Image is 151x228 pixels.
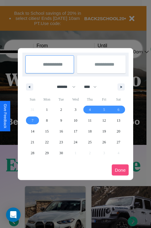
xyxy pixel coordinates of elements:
span: 18 [88,126,92,137]
span: 23 [59,137,63,148]
span: 2 [60,104,62,115]
button: 13 [111,115,126,126]
button: 26 [97,137,111,148]
div: Open Intercom Messenger [6,208,21,222]
button: 19 [97,126,111,137]
button: 11 [83,115,97,126]
span: 16 [59,126,63,137]
button: 2 [54,104,68,115]
span: Sat [111,95,126,104]
span: 15 [45,126,49,137]
span: 29 [45,148,49,158]
span: 17 [74,126,77,137]
span: 21 [31,137,34,148]
span: 22 [45,137,49,148]
span: 3 [75,104,76,115]
button: 8 [40,115,54,126]
span: 20 [117,126,120,137]
span: 8 [46,115,48,126]
span: Sun [25,95,40,104]
button: 10 [68,115,82,126]
button: 18 [83,126,97,137]
button: 30 [54,148,68,158]
button: 29 [40,148,54,158]
button: 5 [97,104,111,115]
span: 19 [102,126,106,137]
span: 7 [32,115,34,126]
button: 16 [54,126,68,137]
button: 24 [68,137,82,148]
button: 23 [54,137,68,148]
button: Done [112,164,129,176]
span: 4 [89,104,91,115]
button: 27 [111,137,126,148]
button: 1 [40,104,54,115]
button: 9 [54,115,68,126]
button: 25 [83,137,97,148]
span: 14 [31,126,34,137]
span: Thu [83,95,97,104]
span: 26 [102,137,106,148]
span: 25 [88,137,92,148]
span: 27 [117,137,120,148]
span: Wed [68,95,82,104]
button: 22 [40,137,54,148]
button: 12 [97,115,111,126]
span: 12 [102,115,106,126]
button: 3 [68,104,82,115]
span: 6 [117,104,119,115]
span: 13 [117,115,120,126]
button: 14 [25,126,40,137]
button: 4 [83,104,97,115]
button: 17 [68,126,82,137]
span: Fri [97,95,111,104]
span: 11 [88,115,92,126]
span: 1 [46,104,48,115]
button: 6 [111,104,126,115]
span: 24 [74,137,77,148]
button: 20 [111,126,126,137]
span: Mon [40,95,54,104]
button: 21 [25,137,40,148]
span: 28 [31,148,34,158]
button: 7 [25,115,40,126]
span: 30 [59,148,63,158]
span: 5 [103,104,105,115]
span: 10 [74,115,77,126]
button: 28 [25,148,40,158]
span: Tue [54,95,68,104]
div: Give Feedback [3,104,7,128]
button: 15 [40,126,54,137]
span: 9 [60,115,62,126]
